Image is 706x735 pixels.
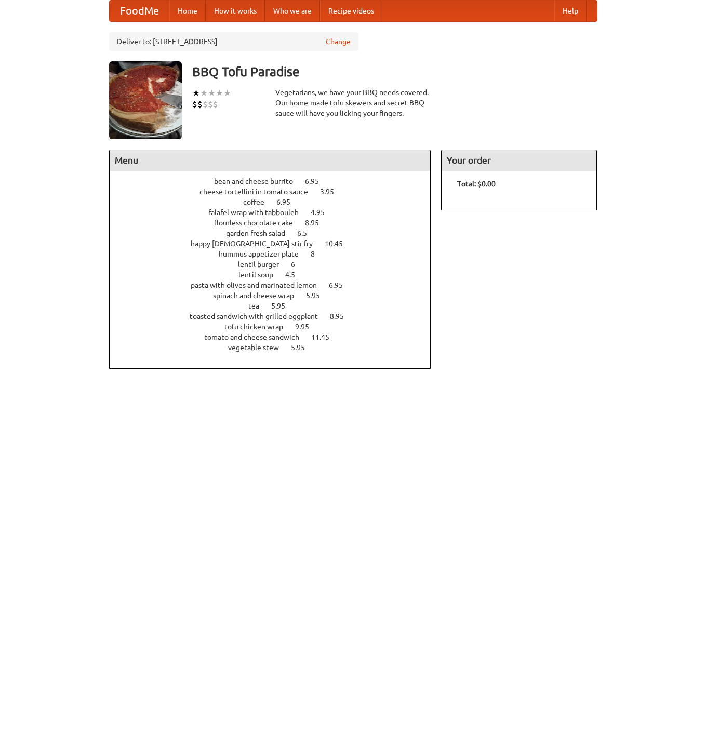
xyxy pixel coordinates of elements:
[223,87,231,99] li: ★
[169,1,206,21] a: Home
[214,177,303,185] span: bean and cheese burrito
[213,99,218,110] li: $
[320,188,344,196] span: 3.95
[219,250,309,258] span: hummus appetizer plate
[306,291,330,300] span: 5.95
[191,281,362,289] a: pasta with olives and marinated lemon 6.95
[305,177,329,185] span: 6.95
[226,229,296,237] span: garden fresh salad
[109,32,358,51] div: Deliver to: [STREET_ADDRESS]
[325,239,353,248] span: 10.45
[311,333,340,341] span: 11.45
[197,99,203,110] li: $
[190,312,328,320] span: toasted sandwich with grilled eggplant
[238,260,289,269] span: lentil burger
[110,1,169,21] a: FoodMe
[291,343,315,352] span: 5.95
[214,219,338,227] a: flourless chocolate cake 8.95
[326,36,351,47] a: Change
[213,291,339,300] a: spinach and cheese wrap 5.95
[297,229,317,237] span: 6.5
[191,281,327,289] span: pasta with olives and marinated lemon
[109,61,182,139] img: angular.jpg
[320,1,382,21] a: Recipe videos
[208,87,216,99] li: ★
[191,239,323,248] span: happy [DEMOGRAPHIC_DATA] stir fry
[213,291,304,300] span: spinach and cheese wrap
[208,208,344,217] a: falafel wrap with tabbouleh 4.95
[311,250,325,258] span: 8
[219,250,334,258] a: hummus appetizer plate 8
[248,302,270,310] span: tea
[191,239,362,248] a: happy [DEMOGRAPHIC_DATA] stir fry 10.45
[442,150,596,171] h4: Your order
[208,208,309,217] span: falafel wrap with tabbouleh
[214,219,303,227] span: flourless chocolate cake
[208,99,213,110] li: $
[204,333,310,341] span: tomato and cheese sandwich
[285,271,305,279] span: 4.5
[329,281,353,289] span: 6.95
[214,177,338,185] a: bean and cheese burrito 6.95
[206,1,265,21] a: How it works
[228,343,289,352] span: vegetable stew
[243,198,310,206] a: coffee 6.95
[199,188,318,196] span: cheese tortellini in tomato sauce
[203,99,208,110] li: $
[265,1,320,21] a: Who we are
[192,61,597,82] h3: BBQ Tofu Paradise
[275,87,431,118] div: Vegetarians, we have your BBQ needs covered. Our home-made tofu skewers and secret BBQ sauce will...
[238,260,314,269] a: lentil burger 6
[216,87,223,99] li: ★
[192,99,197,110] li: $
[311,208,335,217] span: 4.95
[199,188,353,196] a: cheese tortellini in tomato sauce 3.95
[190,312,363,320] a: toasted sandwich with grilled eggplant 8.95
[200,87,208,99] li: ★
[330,312,354,320] span: 8.95
[238,271,314,279] a: lentil soup 4.5
[554,1,587,21] a: Help
[291,260,305,269] span: 6
[271,302,296,310] span: 5.95
[305,219,329,227] span: 8.95
[248,302,304,310] a: tea 5.95
[204,333,349,341] a: tomato and cheese sandwich 11.45
[224,323,294,331] span: tofu chicken wrap
[224,323,328,331] a: tofu chicken wrap 9.95
[295,323,319,331] span: 9.95
[238,271,284,279] span: lentil soup
[228,343,324,352] a: vegetable stew 5.95
[243,198,275,206] span: coffee
[192,87,200,99] li: ★
[110,150,431,171] h4: Menu
[457,180,496,188] b: Total: $0.00
[276,198,301,206] span: 6.95
[226,229,326,237] a: garden fresh salad 6.5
